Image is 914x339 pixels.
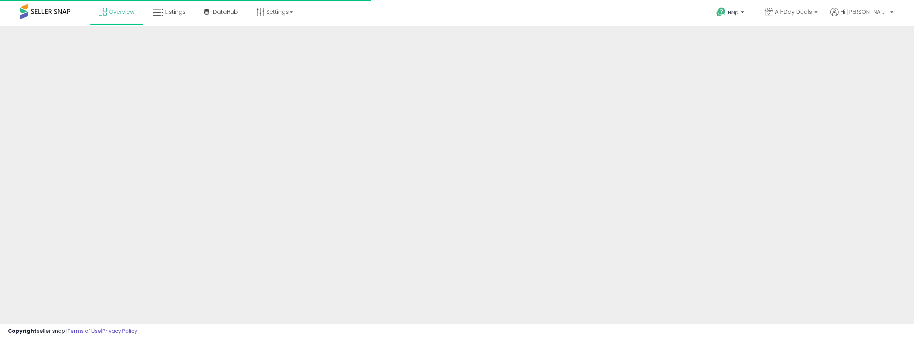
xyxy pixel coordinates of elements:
strong: Copyright [8,327,37,335]
span: Listings [165,8,186,16]
a: Help [710,1,752,26]
span: DataHub [213,8,238,16]
span: Hi [PERSON_NAME] [841,8,888,16]
span: All-Day Deals [775,8,812,16]
div: seller snap | | [8,328,137,335]
a: Privacy Policy [102,327,137,335]
span: Overview [109,8,134,16]
a: Terms of Use [68,327,101,335]
span: Help [728,9,739,16]
a: Hi [PERSON_NAME] [830,8,893,26]
i: Get Help [716,7,726,17]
